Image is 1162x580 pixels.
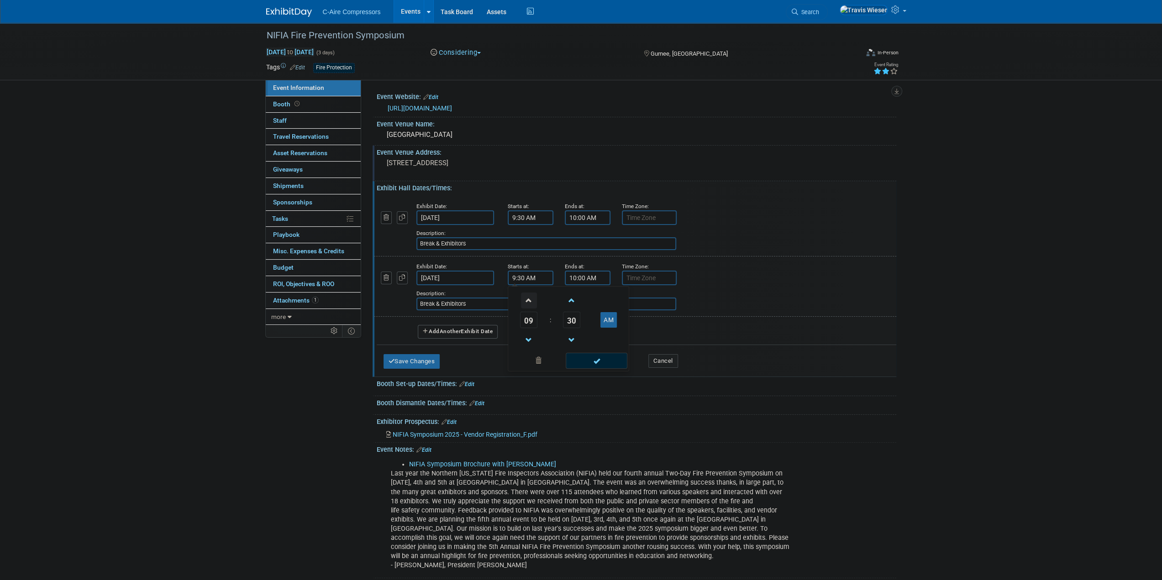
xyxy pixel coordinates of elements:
[312,297,319,303] span: 1
[520,312,537,328] span: Pick Hour
[622,271,677,285] input: Time Zone
[416,203,447,209] small: Exhibit Date:
[416,290,446,297] small: Description:
[273,100,301,108] span: Booth
[409,460,556,468] a: NIFIA Symposium Brochure with [PERSON_NAME]
[266,129,361,145] a: Travel Reservations
[266,309,361,325] a: more
[377,181,896,193] div: Exhibit Hall Dates/Times:
[423,94,438,100] a: Edit
[273,84,324,91] span: Event Information
[384,455,796,575] div: Last year the Northern [US_STATE] Fire Inspectors Association (NIFIA) held our fourth annual Two-...
[648,354,678,368] button: Cancel
[266,113,361,129] a: Staff
[798,9,819,16] span: Search
[600,312,617,328] button: AM
[565,263,584,270] small: Ends at:
[877,49,898,56] div: In-Person
[442,419,457,425] a: Edit
[459,381,474,387] a: Edit
[873,63,898,67] div: Event Rating
[520,328,537,351] a: Decrement Hour
[315,50,335,56] span: (3 days)
[508,203,529,209] small: Starts at:
[440,328,461,334] span: Another
[563,312,580,328] span: Pick Minute
[273,133,329,140] span: Travel Reservations
[266,293,361,308] a: Attachments1
[326,325,342,337] td: Personalize Event Tab Strip
[416,298,676,310] input: Description
[273,149,327,157] span: Asset Reservations
[508,263,529,270] small: Starts at:
[377,377,896,389] div: Booth Set-up Dates/Times:
[273,231,300,238] span: Playbook
[469,400,484,407] a: Edit
[377,443,896,455] div: Event Notes:
[323,8,381,16] span: C-Aire Compressors
[266,178,361,194] a: Shipments
[273,166,303,173] span: Giveaways
[273,247,344,255] span: Misc. Expenses & Credits
[377,117,896,129] div: Event Venue Name:
[622,203,649,209] small: Time Zone:
[804,47,899,61] div: Event Format
[565,210,610,225] input: End Time
[416,230,446,236] small: Description:
[273,199,312,206] span: Sponsorships
[384,128,889,142] div: [GEOGRAPHIC_DATA]
[651,50,728,57] span: Gurnee, [GEOGRAPHIC_DATA]
[263,27,845,44] div: NIFIA Fire Prevention Symposium
[377,90,896,102] div: Event Website:
[266,162,361,178] a: Giveaways
[520,288,537,312] a: Increment Hour
[266,96,361,112] a: Booth
[377,415,896,427] div: Exhibitor Prospectus:
[563,288,580,312] a: Increment Minute
[622,263,649,270] small: Time Zone:
[393,431,537,438] span: NIFIA Symposium 2025 - Vendor Registration_F.pdf
[427,48,484,57] button: Considering
[565,355,628,368] a: Done
[622,210,677,225] input: Time Zone
[266,260,361,276] a: Budget
[266,211,361,227] a: Tasks
[418,325,498,339] button: AddAnotherExhibit Date
[563,328,580,351] a: Decrement Minute
[266,80,361,96] a: Event Information
[266,48,314,56] span: [DATE] [DATE]
[266,276,361,292] a: ROI, Objectives & ROO
[510,355,567,367] a: Clear selection
[416,263,447,270] small: Exhibit Date:
[290,64,305,71] a: Edit
[266,63,305,73] td: Tags
[866,49,875,56] img: Format-Inperson.png
[388,105,452,112] a: [URL][DOMAIN_NAME]
[266,8,312,17] img: ExhibitDay
[384,354,440,369] button: Save Changes
[266,243,361,259] a: Misc. Expenses & Credits
[565,203,584,209] small: Ends at:
[273,280,334,287] span: ROI, Objectives & ROO
[416,271,494,285] input: Date
[313,63,355,73] div: Fire Protection
[416,447,431,453] a: Edit
[266,194,361,210] a: Sponsorships
[508,210,553,225] input: Start Time
[377,396,896,408] div: Booth Dismantle Dates/Times:
[387,159,583,167] pre: [STREET_ADDRESS]
[565,271,610,285] input: End Time
[266,145,361,161] a: Asset Reservations
[342,325,361,337] td: Toggle Event Tabs
[293,100,301,107] span: Booth not reserved yet
[273,182,304,189] span: Shipments
[271,313,286,320] span: more
[416,210,494,225] input: Date
[508,271,553,285] input: Start Time
[386,431,537,438] a: NIFIA Symposium 2025 - Vendor Registration_F.pdf
[273,264,294,271] span: Budget
[272,215,288,222] span: Tasks
[548,312,553,328] td: :
[840,5,888,15] img: Travis Wieser
[273,297,319,304] span: Attachments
